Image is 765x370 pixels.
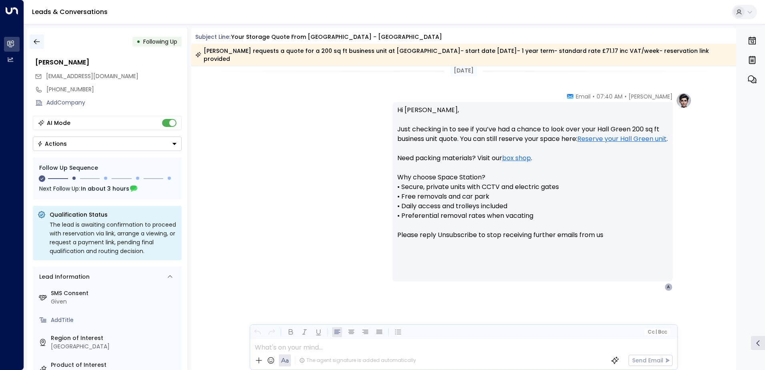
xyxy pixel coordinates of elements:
[46,72,138,80] span: [EMAIL_ADDRESS][DOMAIN_NAME]
[629,92,673,101] span: [PERSON_NAME]
[32,7,108,16] a: Leads & Conversations
[47,119,70,127] div: AI Mode
[51,342,178,351] div: [GEOGRAPHIC_DATA]
[51,334,178,342] label: Region of Interest
[502,153,531,163] a: box shop
[33,137,182,151] button: Actions
[597,92,623,101] span: 07:40 AM
[33,137,182,151] div: Button group with a nested menu
[676,92,692,109] img: profile-logo.png
[577,134,667,144] a: Reserve your Hall Green unit
[576,92,591,101] span: Email
[655,329,657,335] span: |
[195,47,732,63] div: [PERSON_NAME] requests a quote for a 200 sq ft business unit at [GEOGRAPHIC_DATA]- start date [DA...
[143,38,177,46] span: Following Up
[50,211,177,219] p: Qualification Status
[647,329,667,335] span: Cc Bcc
[451,65,477,76] div: [DATE]
[51,316,178,324] div: AddTitle
[136,34,140,49] div: •
[625,92,627,101] span: •
[231,33,442,41] div: Your storage quote from [GEOGRAPHIC_DATA] - [GEOGRAPHIC_DATA]
[50,220,177,255] div: The lead is awaiting confirmation to proceed with reservation via link, arrange a viewing, or req...
[397,105,668,249] p: Hi [PERSON_NAME], Just checking in to see if you’ve had a chance to look over your Hall Green 200...
[39,184,175,193] div: Next Follow Up:
[46,99,182,107] div: AddCompany
[36,273,90,281] div: Lead Information
[665,283,673,291] div: A
[593,92,595,101] span: •
[195,33,230,41] span: Subject Line:
[46,85,182,94] div: [PHONE_NUMBER]
[35,58,182,67] div: [PERSON_NAME]
[644,328,670,336] button: Cc|Bcc
[299,357,416,364] div: The agent signature is added automatically
[266,327,276,337] button: Redo
[39,164,175,172] div: Follow Up Sequence
[81,184,129,193] span: In about 3 hours
[51,289,178,298] label: SMS Consent
[37,140,67,147] div: Actions
[46,72,138,80] span: a.zahid4@outlook.com
[51,361,178,369] label: Product of Interest
[51,298,178,306] div: Given
[252,327,262,337] button: Undo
